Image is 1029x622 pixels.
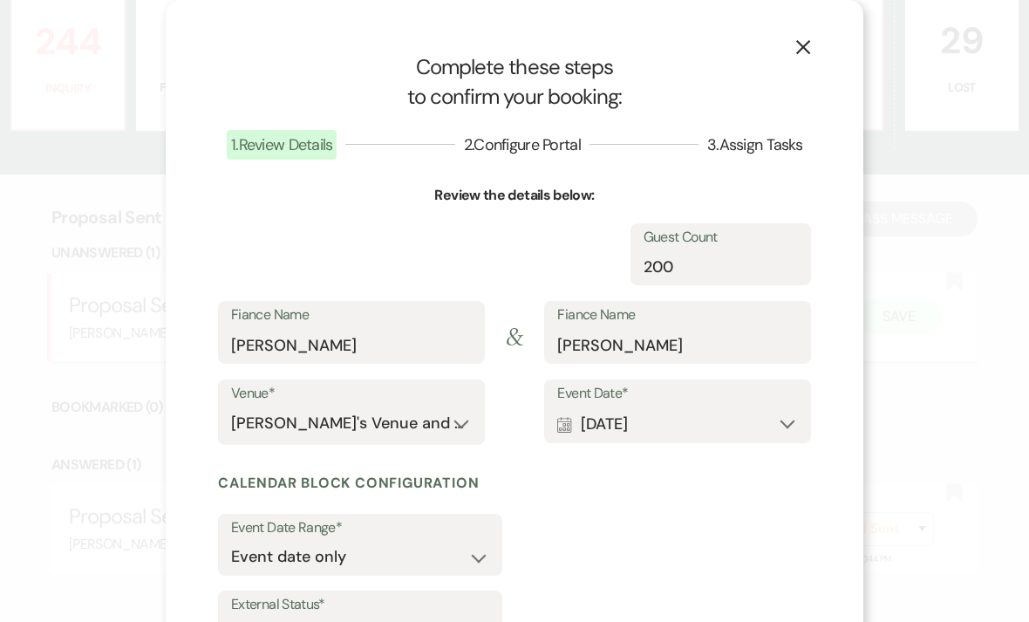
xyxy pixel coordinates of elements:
label: Guest Count [644,225,798,250]
button: 2.Configure Portal [455,137,589,153]
span: 3 . Assign Tasks [707,134,802,155]
label: Fiance Name [557,303,798,328]
label: Venue* [231,381,472,407]
label: Event Date* [557,381,798,407]
span: 2 . Configure Portal [464,134,581,155]
h6: Calendar block configuration [218,474,811,493]
h1: Complete these steps to confirm your booking: [218,52,811,111]
button: 1.Review Details [218,137,345,153]
label: Event Date Range* [231,516,489,541]
label: External Status* [231,592,489,618]
h3: Review the details below: [218,186,811,205]
span: 1 . Review Details [227,130,337,160]
span: & [485,318,545,379]
button: 3.Assign Tasks [698,137,811,153]
label: Fiance Name [231,303,472,328]
button: [DATE] [557,407,798,441]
